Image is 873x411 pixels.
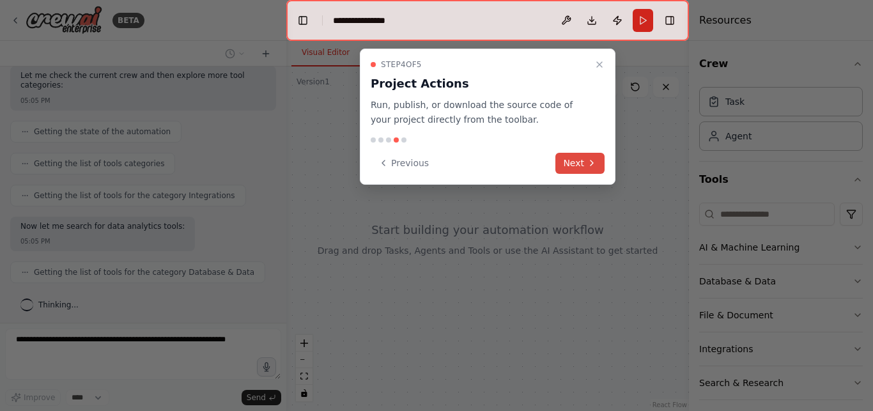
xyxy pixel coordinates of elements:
[381,59,422,70] span: Step 4 of 5
[371,153,436,174] button: Previous
[592,57,607,72] button: Close walkthrough
[371,75,589,93] h3: Project Actions
[555,153,605,174] button: Next
[294,12,312,29] button: Hide left sidebar
[371,98,589,127] p: Run, publish, or download the source code of your project directly from the toolbar.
